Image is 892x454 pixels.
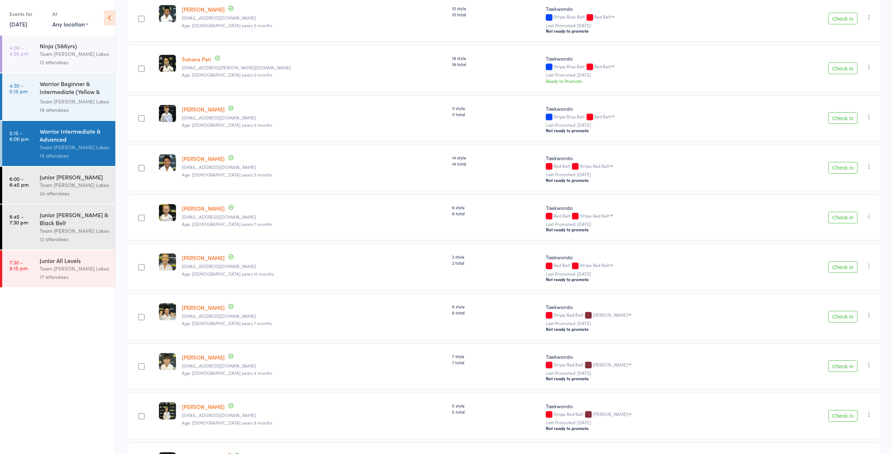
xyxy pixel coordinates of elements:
div: Junior All Levels [40,256,109,264]
div: Taekwondo [546,105,750,112]
div: Team [PERSON_NAME] Lakes [40,264,109,273]
div: Warrior Intermediate & Advanced [40,127,109,143]
div: Not ready to promote [546,276,750,282]
span: Age: [DEMOGRAPHIC_DATA] years 7 months [182,320,272,326]
a: [DATE] [9,20,27,28]
a: 4:00 -4:30 pmNinja (5&6yrs)Team [PERSON_NAME] Lakes12 attendees [2,36,115,73]
button: Check in [828,360,857,372]
div: Red Belt [546,263,750,269]
a: [PERSON_NAME] [182,254,225,262]
div: Taekwondo [546,55,750,62]
div: Team [PERSON_NAME] Lakes [40,50,109,58]
a: [PERSON_NAME] [182,155,225,162]
div: Taekwondo [546,254,750,261]
small: Last Promoted: [DATE] [546,370,750,376]
img: image1684996829.png [159,55,176,72]
span: Age: [DEMOGRAPHIC_DATA] years 9 months [182,419,272,426]
time: 6:45 - 7:30 pm [9,214,28,225]
div: Not ready to promote [546,425,750,431]
span: Age: [DEMOGRAPHIC_DATA] years 4 months [182,370,272,376]
span: 10 total [452,11,540,17]
time: 6:00 - 6:45 pm [9,176,29,187]
div: 12 attendees [40,235,109,243]
small: Last Promoted: [DATE] [546,222,750,227]
small: reneepetale@icloud.com [182,413,446,418]
div: Not ready to promote [546,376,750,381]
div: [PERSON_NAME] [593,412,628,416]
small: Last Promoted: [DATE] [546,72,750,77]
div: [PERSON_NAME] [593,312,628,317]
div: Stripe Red Belt [580,263,609,267]
img: image1647410916.png [159,353,176,370]
div: Stripe Blue Belt [546,14,750,20]
span: 7 total [452,359,540,365]
img: image1676010065.png [159,154,176,171]
div: Stripe Red Belt [580,163,609,168]
img: image1663053561.png [159,402,176,419]
button: Check in [828,410,857,422]
span: 14 style [452,154,540,161]
span: Age: [DEMOGRAPHIC_DATA] years 0 months [182,72,272,78]
div: Stripe Red Belt [546,312,750,319]
small: Last Promoted: [DATE] [546,420,750,425]
a: [PERSON_NAME] [182,105,225,113]
div: 24 attendees [40,189,109,198]
img: image1645225396.png [159,204,176,221]
span: 6 total [452,210,540,216]
button: Check in [828,212,857,223]
div: Red Belt [594,114,611,119]
div: 19 attendees [40,151,109,160]
small: misskaren0402@gmail.com [182,214,446,219]
a: [PERSON_NAME] [182,403,225,410]
div: 19 attendees [40,106,109,114]
div: Ninja (5&6yrs) [40,42,109,50]
a: 4:30 -5:15 pmWarrior Beginner & Intermediate (Yellow & Blue Bel...Team [PERSON_NAME] Lakes19 atte... [2,73,115,120]
span: 7 style [452,353,540,359]
div: Taekwondo [546,353,750,360]
div: Not ready to promote [546,177,750,183]
span: 2 total [452,260,540,266]
div: Red Belt [546,213,750,219]
span: 11 style [452,105,540,111]
small: grace.gentile@hotmail.com [182,65,446,70]
div: Stripe Red Belt [546,362,750,368]
span: 6 style [452,204,540,210]
img: image1694821833.png [159,105,176,122]
small: Last Promoted: [DATE] [546,271,750,276]
div: Team [PERSON_NAME] Lakes [40,181,109,189]
div: Team [PERSON_NAME] Lakes [40,227,109,235]
button: Check in [828,162,857,174]
small: lily.pavlovski@gmail.com [182,264,446,269]
div: Taekwondo [546,154,750,162]
div: At [52,8,88,20]
button: Check in [828,112,857,124]
div: Red Belt [594,64,611,69]
small: Last Promoted: [DATE] [546,23,750,28]
span: 6 total [452,309,540,316]
a: [PERSON_NAME] [182,204,225,212]
small: Last Promoted: [DATE] [546,172,750,177]
span: Age: [DEMOGRAPHIC_DATA] years 7 months [182,221,272,227]
div: Team [PERSON_NAME] Lakes [40,143,109,151]
time: 4:00 - 4:30 pm [9,45,28,56]
time: 7:30 - 8:15 pm [9,259,28,271]
div: Stripe Blue Belt [546,64,750,70]
img: image1677217080.png [159,5,176,22]
a: 7:30 -8:15 pmJunior All LevelsTeam [PERSON_NAME] Lakes17 attendees [2,250,115,287]
span: Age: [DEMOGRAPHIC_DATA] years 5 months [182,22,272,28]
div: Team [PERSON_NAME] Lakes [40,97,109,106]
small: Last Promoted: [DATE] [546,321,750,326]
div: Not ready to promote [546,326,750,332]
div: [PERSON_NAME] [593,362,628,367]
button: Check in [828,261,857,273]
a: [PERSON_NAME] [182,304,225,311]
small: amcbain83@gmail.com [182,363,446,368]
time: 4:30 - 5:15 pm [9,82,28,94]
div: Taekwondo [546,5,750,12]
div: Taekwondo [546,402,750,410]
div: Taekwondo [546,204,750,211]
div: Any location [52,20,88,28]
span: 2 style [452,254,540,260]
small: Alisonsusanvincent@gmail.com [182,165,446,170]
span: Age: [DEMOGRAPHIC_DATA] years 0 months [182,122,272,128]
